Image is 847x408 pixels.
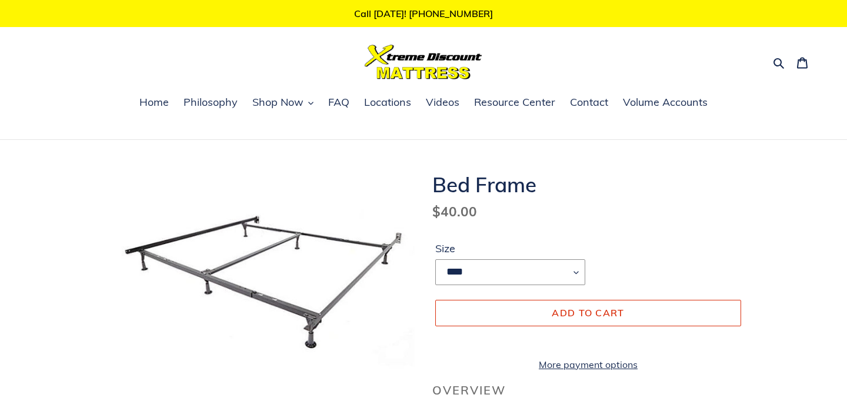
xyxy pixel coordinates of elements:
[139,95,169,109] span: Home
[328,95,349,109] span: FAQ
[252,95,304,109] span: Shop Now
[623,95,708,109] span: Volume Accounts
[435,357,741,372] a: More payment options
[435,240,585,256] label: Size
[552,307,624,319] span: Add to cart
[246,94,319,112] button: Shop Now
[184,95,238,109] span: Philosophy
[358,94,417,112] a: Locations
[322,94,355,112] a: FAQ
[468,94,561,112] a: Resource Center
[570,95,608,109] span: Contact
[564,94,614,112] a: Contact
[426,95,459,109] span: Videos
[432,172,744,197] h1: Bed Frame
[432,203,477,220] span: $40.00
[474,95,555,109] span: Resource Center
[178,94,244,112] a: Philosophy
[134,94,175,112] a: Home
[365,45,482,79] img: Xtreme Discount Mattress
[364,95,411,109] span: Locations
[420,94,465,112] a: Videos
[435,300,741,326] button: Add to cart
[432,383,744,397] h2: Overview
[617,94,713,112] a: Volume Accounts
